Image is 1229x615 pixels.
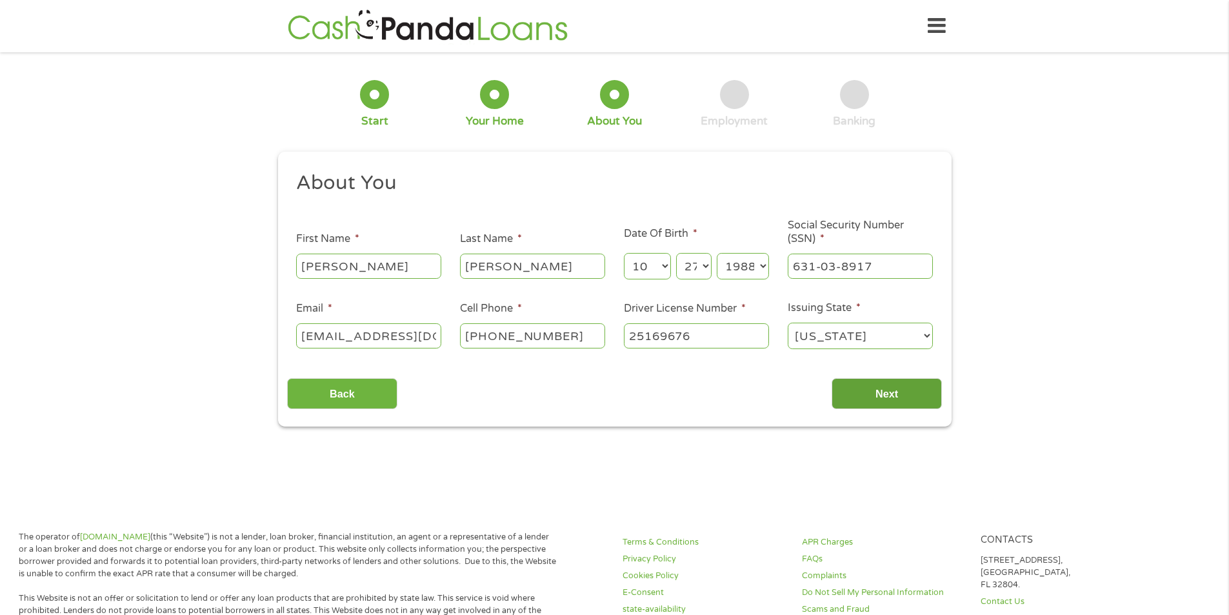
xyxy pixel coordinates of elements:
[981,534,1144,547] h4: Contacts
[466,114,524,128] div: Your Home
[624,302,746,316] label: Driver License Number
[833,114,875,128] div: Banking
[587,114,642,128] div: About You
[287,378,397,410] input: Back
[296,254,441,278] input: John
[832,378,942,410] input: Next
[623,570,786,582] a: Cookies Policy
[296,232,359,246] label: First Name
[981,554,1144,591] p: [STREET_ADDRESS], [GEOGRAPHIC_DATA], FL 32804.
[296,323,441,348] input: john@gmail.com
[802,553,966,565] a: FAQs
[802,536,966,549] a: APR Charges
[296,302,332,316] label: Email
[460,302,522,316] label: Cell Phone
[981,596,1144,608] a: Contact Us
[802,587,966,599] a: Do Not Sell My Personal Information
[788,254,933,278] input: 078-05-1120
[623,536,786,549] a: Terms & Conditions
[296,170,923,196] h2: About You
[802,570,966,582] a: Complaints
[623,553,786,565] a: Privacy Policy
[284,8,572,45] img: GetLoanNow Logo
[19,531,557,580] p: The operator of (this “Website”) is not a lender, loan broker, financial institution, an agent or...
[701,114,768,128] div: Employment
[460,232,522,246] label: Last Name
[460,323,605,348] input: (541) 754-3010
[80,532,150,542] a: [DOMAIN_NAME]
[361,114,388,128] div: Start
[788,301,861,315] label: Issuing State
[624,227,697,241] label: Date Of Birth
[788,219,933,246] label: Social Security Number (SSN)
[623,587,786,599] a: E-Consent
[460,254,605,278] input: Smith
